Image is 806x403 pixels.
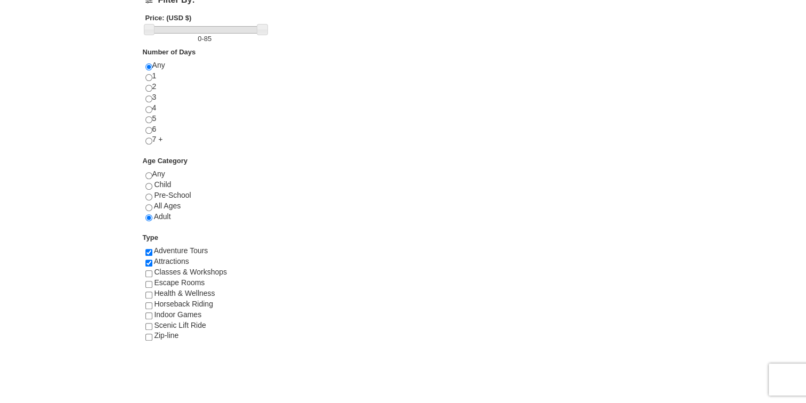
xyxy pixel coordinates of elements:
[143,233,158,241] strong: Type
[154,246,208,255] span: Adventure Tours
[154,212,171,221] span: Adult
[154,321,206,329] span: Scenic Lift Ride
[154,191,191,199] span: Pre-School
[154,310,201,319] span: Indoor Games
[145,34,264,44] label: -
[154,257,189,265] span: Attractions
[145,60,264,156] div: Any 1 2 3 4 5 6 7 +
[154,201,181,210] span: All Ages
[154,268,227,276] span: Classes & Workshops
[154,278,205,287] span: Escape Rooms
[143,157,188,165] strong: Age Category
[198,35,201,43] span: 0
[145,169,264,232] div: Any
[154,180,171,189] span: Child
[145,14,192,22] strong: Price: (USD $)
[204,35,211,43] span: 85
[154,331,178,340] span: Zip-line
[154,289,215,297] span: Health & Wellness
[154,300,213,308] span: Horseback Riding
[143,48,196,56] strong: Number of Days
